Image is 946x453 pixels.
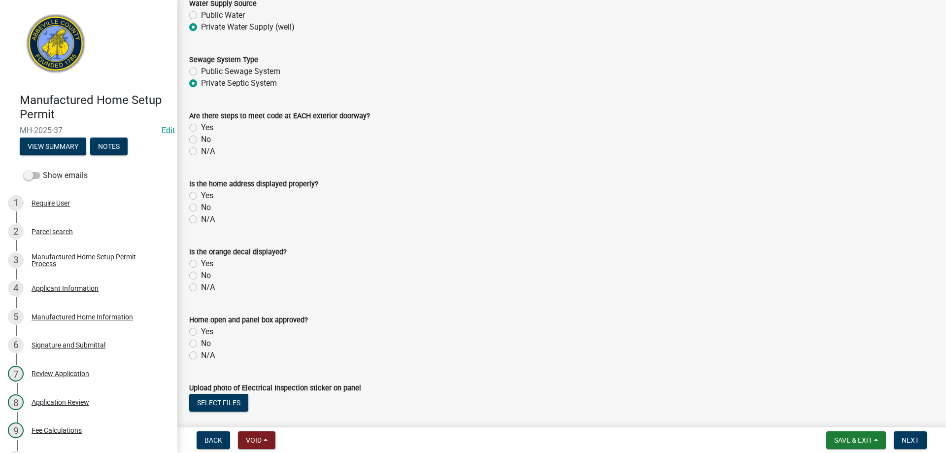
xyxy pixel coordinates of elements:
[204,436,222,444] span: Back
[201,122,213,134] label: Yes
[201,190,213,202] label: Yes
[8,309,24,325] div: 5
[189,181,318,188] label: Is the home address displayed properly?
[201,77,277,89] label: Private Septic System
[189,385,361,392] label: Upload photo of Electrical Inspection sticker on panel
[238,431,275,449] button: Void
[8,224,24,240] div: 2
[201,134,211,145] label: No
[201,270,211,281] label: No
[201,349,215,361] label: N/A
[32,228,73,235] div: Parcel search
[32,342,105,348] div: Signature and Submittal
[201,213,215,225] label: N/A
[201,145,215,157] label: N/A
[20,93,169,122] h4: Manufactured Home Setup Permit
[201,326,213,338] label: Yes
[201,338,211,349] label: No
[902,436,919,444] span: Next
[32,314,133,320] div: Manufactured Home Information
[8,394,24,410] div: 8
[32,285,99,292] div: Applicant Information
[8,422,24,438] div: 9
[20,143,86,151] wm-modal-confirm: Summary
[20,10,92,83] img: Abbeville County, South Carolina
[8,366,24,382] div: 7
[201,9,245,21] label: Public Water
[32,253,162,267] div: Manufactured Home Setup Permit Process
[32,370,89,377] div: Review Application
[189,394,248,412] button: Select files
[201,21,295,33] label: Private Water Supply (well)
[162,126,175,135] wm-modal-confirm: Edit Application Number
[24,170,88,181] label: Show emails
[189,57,258,64] label: Sewage System Type
[201,202,211,213] label: No
[201,281,215,293] label: N/A
[90,143,128,151] wm-modal-confirm: Notes
[90,138,128,155] button: Notes
[201,258,213,270] label: Yes
[189,0,257,7] label: Water Supply Source
[8,252,24,268] div: 3
[162,126,175,135] a: Edit
[32,427,82,434] div: Fee Calculations
[8,195,24,211] div: 1
[8,280,24,296] div: 4
[246,436,262,444] span: Void
[8,337,24,353] div: 6
[189,317,308,324] label: Home open and panel box approved?
[189,113,370,120] label: Are there steps to meet code at EACH exterior doorway?
[894,431,927,449] button: Next
[834,436,872,444] span: Save & Exit
[20,138,86,155] button: View Summary
[189,423,332,432] span: Valid Document Types: pdf,jpeg,doc,docx
[197,431,230,449] button: Back
[20,126,158,135] span: MH-2025-37
[32,399,89,406] div: Application Review
[201,66,280,77] label: Public Sewage System
[189,249,287,256] label: Is the orange decal displayed?
[32,200,70,207] div: Require User
[826,431,886,449] button: Save & Exit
